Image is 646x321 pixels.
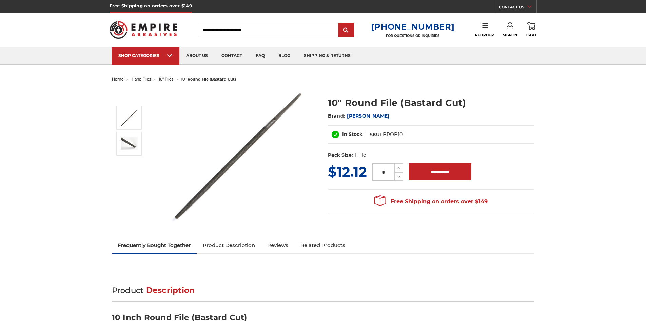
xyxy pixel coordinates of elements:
[118,53,173,58] div: SHOP CATEGORIES
[503,33,517,37] span: Sign In
[342,131,363,137] span: In Stock
[297,47,357,65] a: shipping & returns
[294,238,351,253] a: Related Products
[383,131,403,138] dd: BROB10
[370,131,381,138] dt: SKU:
[146,286,195,295] span: Description
[261,238,294,253] a: Reviews
[121,137,138,150] img: 10 Inch Round File Bastard Cut, Double Cut, Tip
[526,22,536,37] a: Cart
[371,22,454,32] a: [PHONE_NUMBER]
[159,77,173,82] a: 10" files
[249,47,272,65] a: faq
[526,33,536,37] span: Cart
[181,77,236,82] span: 10" round file (bastard cut)
[347,113,389,119] a: [PERSON_NAME]
[110,17,177,43] img: Empire Abrasives
[121,109,138,126] img: 10 Inch Round File Bastard Cut, Double Cut
[272,47,297,65] a: blog
[328,96,534,109] h1: 10" Round File (Bastard Cut)
[499,3,536,13] a: CONTACT US
[328,163,367,180] span: $12.12
[132,77,151,82] a: hand files
[374,195,488,209] span: Free Shipping on orders over $149
[112,77,124,82] a: home
[215,47,249,65] a: contact
[170,89,306,224] img: 10 Inch Round File Bastard Cut, Double Cut
[354,151,366,159] dd: 1 File
[475,33,494,37] span: Reorder
[197,238,261,253] a: Product Description
[112,286,144,295] span: Product
[112,238,197,253] a: Frequently Bought Together
[339,23,353,37] input: Submit
[371,34,454,38] p: FOR QUESTIONS OR INQUIRIES
[328,113,346,119] span: Brand:
[475,22,494,37] a: Reorder
[179,47,215,65] a: about us
[328,151,353,159] dt: Pack Size:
